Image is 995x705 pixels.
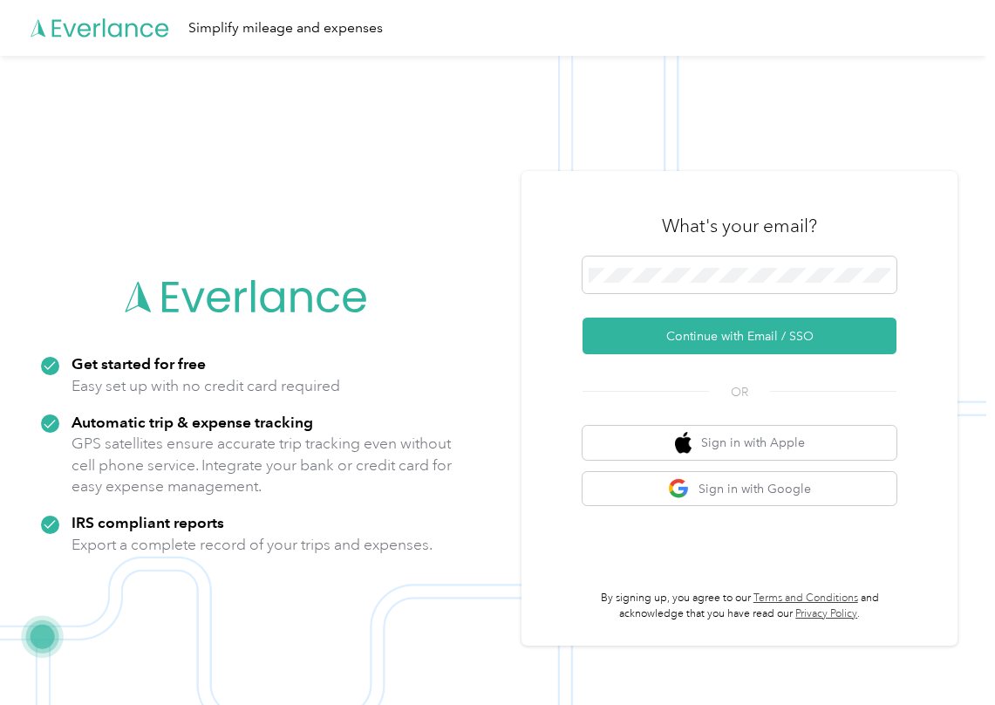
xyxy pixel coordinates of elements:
strong: Get started for free [72,354,206,373]
img: google logo [668,478,690,500]
p: Export a complete record of your trips and expenses. [72,534,433,556]
a: Privacy Policy [795,607,857,620]
span: OR [709,383,770,401]
h3: What's your email? [662,214,817,238]
img: apple logo [675,432,692,454]
a: Terms and Conditions [753,592,858,605]
strong: IRS compliant reports [72,513,224,531]
div: Simplify mileage and expenses [188,17,383,39]
strong: Automatic trip & expense tracking [72,413,313,431]
iframe: Everlance-gr Chat Button Frame [897,607,995,705]
button: Continue with Email / SSO [583,318,896,354]
button: google logoSign in with Google [583,472,896,506]
p: GPS satellites ensure accurate trip tracking even without cell phone service. Integrate your bank... [72,433,453,497]
p: By signing up, you agree to our and acknowledge that you have read our . [583,591,896,621]
p: Easy set up with no credit card required [72,375,340,397]
button: apple logoSign in with Apple [583,426,896,460]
